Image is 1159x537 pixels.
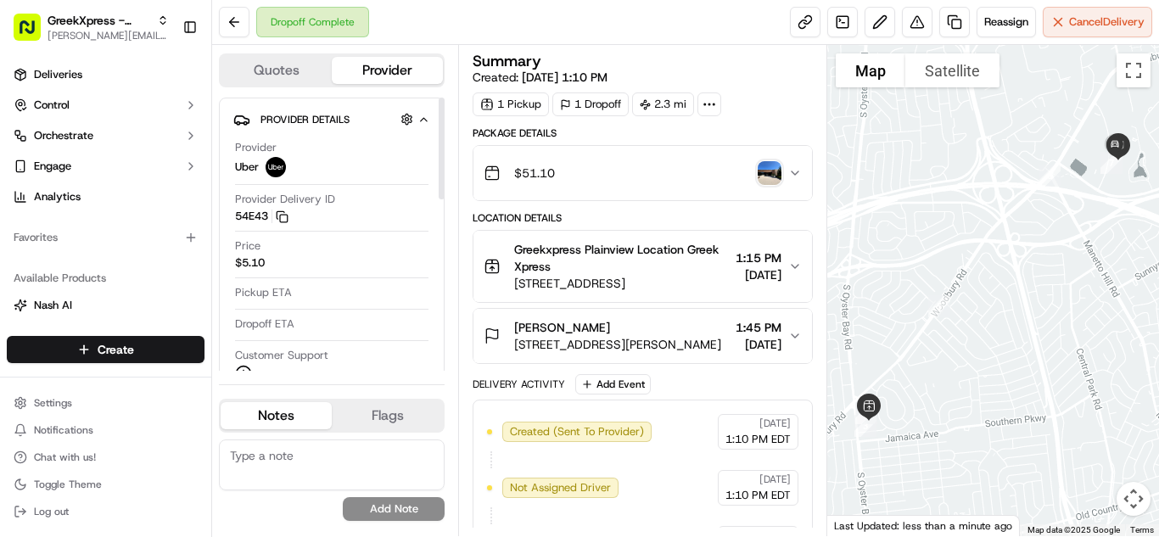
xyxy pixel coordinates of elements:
[7,122,204,149] button: Orchestrate
[34,98,70,113] span: Control
[827,515,1020,536] div: Last Updated: less than a minute ago
[758,161,781,185] img: photo_proof_of_delivery image
[34,298,72,313] span: Nash AI
[34,423,93,437] span: Notifications
[473,92,549,116] div: 1 Pickup
[473,126,813,140] div: Package Details
[1130,525,1154,534] a: Terms (opens in new tab)
[34,128,93,143] span: Orchestrate
[235,285,292,300] span: Pickup ETA
[473,378,565,391] div: Delivery Activity
[7,61,204,88] a: Deliveries
[266,157,286,177] img: uber-new-logo.jpeg
[235,140,277,155] span: Provider
[235,159,259,175] span: Uber
[235,192,335,207] span: Provider Delivery ID
[34,189,81,204] span: Analytics
[759,473,791,486] span: [DATE]
[1094,145,1129,181] div: 7
[7,500,204,523] button: Log out
[34,478,102,491] span: Toggle Theme
[514,319,610,336] span: [PERSON_NAME]
[473,309,812,363] button: [PERSON_NAME][STREET_ADDRESS][PERSON_NAME]1:45 PM[DATE]
[221,57,332,84] button: Quotes
[1117,482,1151,516] button: Map camera controls
[725,488,791,503] span: 1:10 PM EDT
[725,432,791,447] span: 1:10 PM EDT
[473,53,541,69] h3: Summary
[235,255,265,271] span: $5.10
[552,92,629,116] div: 1 Dropoff
[7,391,204,415] button: Settings
[510,480,611,495] span: Not Assigned Driver
[235,348,328,363] span: Customer Support
[977,7,1036,37] button: Reassign
[34,450,96,464] span: Chat with us!
[1069,14,1145,30] span: Cancel Delivery
[632,92,694,116] div: 2.3 mi
[848,408,883,444] div: 3
[7,183,204,210] a: Analytics
[7,418,204,442] button: Notifications
[48,29,169,42] button: [PERSON_NAME][EMAIL_ADDRESS][DOMAIN_NAME]
[736,319,781,336] span: 1:45 PM
[836,53,905,87] button: Show street map
[759,417,791,430] span: [DATE]
[235,316,294,332] span: Dropoff ETA
[7,445,204,469] button: Chat with us!
[7,292,204,319] button: Nash AI
[332,57,443,84] button: Provider
[848,395,884,431] div: 4
[575,374,651,394] button: Add Event
[473,69,607,86] span: Created:
[984,14,1028,30] span: Reassign
[34,396,72,410] span: Settings
[1027,525,1120,534] span: Map data ©2025 Google
[473,211,813,225] div: Location Details
[7,473,204,496] button: Toggle Theme
[34,505,69,518] span: Log out
[7,153,204,180] button: Engage
[473,231,812,302] button: Greekxpress Plainview Location Greek Xpress[STREET_ADDRESS]1:15 PM[DATE]
[235,209,288,224] button: 54E43
[522,70,607,85] span: [DATE] 1:10 PM
[831,514,887,536] img: Google
[831,514,887,536] a: Open this area in Google Maps (opens a new window)
[233,105,430,133] button: Provider Details
[235,238,260,254] span: Price
[514,336,721,353] span: [STREET_ADDRESS][PERSON_NAME]
[736,249,781,266] span: 1:15 PM
[7,265,204,292] div: Available Products
[7,7,176,48] button: GreekXpress - Plainview[PERSON_NAME][EMAIL_ADDRESS][DOMAIN_NAME]
[7,336,204,363] button: Create
[510,424,644,439] span: Created (Sent To Provider)
[921,288,957,324] div: 5
[736,266,781,283] span: [DATE]
[34,67,82,82] span: Deliveries
[514,241,729,275] span: Greekxpress Plainview Location Greek Xpress
[905,53,999,87] button: Show satellite imagery
[260,113,350,126] span: Provider Details
[332,402,443,429] button: Flags
[48,12,150,29] button: GreekXpress - Plainview
[514,165,555,182] span: $51.10
[473,146,812,200] button: $51.10photo_proof_of_delivery image
[1043,7,1152,37] button: CancelDelivery
[98,341,134,358] span: Create
[7,224,204,251] div: Favorites
[14,298,198,313] a: Nash AI
[1032,158,1067,193] div: 6
[7,92,204,119] button: Control
[514,275,729,292] span: [STREET_ADDRESS]
[1117,53,1151,87] button: Toggle fullscreen view
[221,402,332,429] button: Notes
[34,159,71,174] span: Engage
[736,336,781,353] span: [DATE]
